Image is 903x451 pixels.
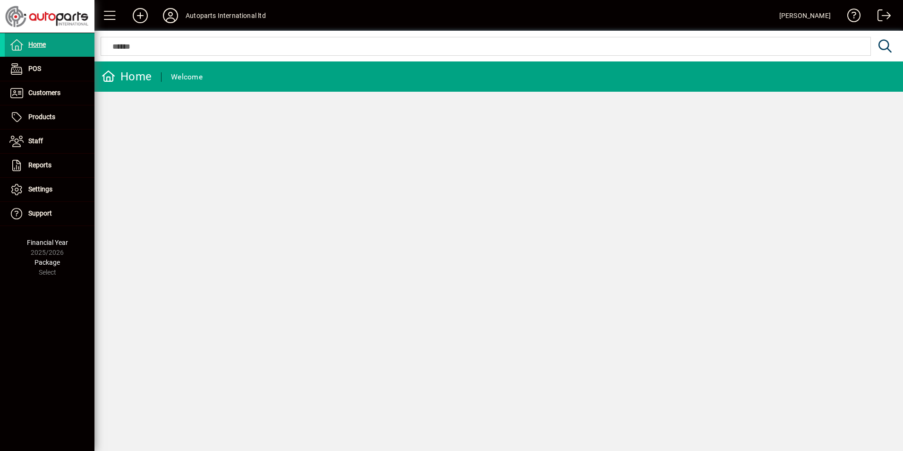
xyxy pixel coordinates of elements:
span: Products [28,113,55,121]
div: Home [102,69,152,84]
span: Settings [28,185,52,193]
span: Financial Year [27,239,68,246]
span: Home [28,41,46,48]
div: Welcome [171,69,203,85]
a: Staff [5,130,94,153]
a: Settings [5,178,94,201]
span: Package [34,259,60,266]
a: Knowledge Base [840,2,861,33]
span: Staff [28,137,43,145]
a: Reports [5,154,94,177]
span: Customers [28,89,60,96]
a: POS [5,57,94,81]
div: [PERSON_NAME] [779,8,831,23]
button: Profile [155,7,186,24]
button: Add [125,7,155,24]
a: Customers [5,81,94,105]
a: Products [5,105,94,129]
span: POS [28,65,41,72]
span: Reports [28,161,51,169]
a: Support [5,202,94,225]
div: Autoparts International ltd [186,8,266,23]
span: Support [28,209,52,217]
a: Logout [870,2,891,33]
